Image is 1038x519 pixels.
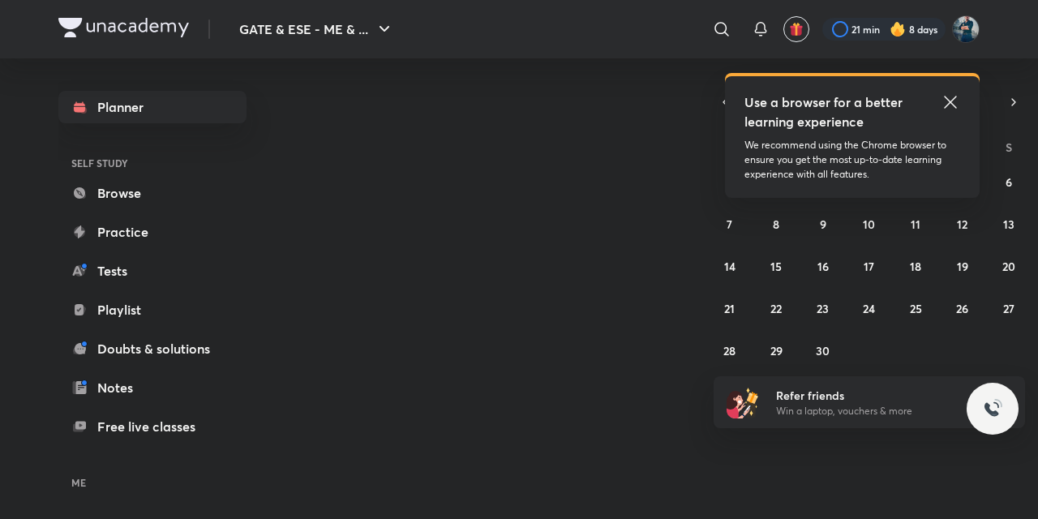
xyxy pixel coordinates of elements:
button: September 25, 2025 [903,295,929,321]
abbr: September 14, 2025 [724,259,736,274]
button: September 12, 2025 [950,211,976,237]
button: September 11, 2025 [903,211,929,237]
a: Browse [58,177,247,209]
button: September 22, 2025 [763,295,789,321]
button: September 15, 2025 [763,253,789,279]
abbr: September 13, 2025 [1003,217,1014,232]
abbr: Saturday [1006,139,1012,155]
abbr: September 21, 2025 [724,301,735,316]
p: Win a laptop, vouchers & more [776,404,976,418]
button: September 26, 2025 [950,295,976,321]
button: September 16, 2025 [810,253,836,279]
button: September 29, 2025 [763,337,789,363]
button: September 10, 2025 [856,211,882,237]
a: Planner [58,91,247,123]
a: Notes [58,371,247,404]
abbr: September 23, 2025 [817,301,829,316]
button: September 30, 2025 [810,337,836,363]
a: Doubts & solutions [58,332,247,365]
abbr: September 22, 2025 [770,301,782,316]
button: September 14, 2025 [717,253,743,279]
img: Company Logo [58,18,189,37]
button: September 9, 2025 [810,211,836,237]
abbr: September 18, 2025 [910,259,921,274]
button: GATE & ESE - ME & ... [229,13,404,45]
abbr: September 28, 2025 [723,343,736,358]
abbr: September 30, 2025 [816,343,830,358]
abbr: September 6, 2025 [1006,174,1012,190]
button: September 6, 2025 [996,169,1022,195]
abbr: September 16, 2025 [817,259,829,274]
abbr: September 24, 2025 [863,301,875,316]
abbr: September 17, 2025 [864,259,874,274]
a: Company Logo [58,18,189,41]
abbr: September 9, 2025 [820,217,826,232]
img: streak [890,21,906,37]
abbr: September 8, 2025 [773,217,779,232]
button: avatar [783,16,809,42]
img: referral [727,386,759,418]
a: Playlist [58,294,247,326]
abbr: September 7, 2025 [727,217,732,232]
img: Vinay Upadhyay [952,15,980,43]
img: ttu [983,399,1002,418]
button: September 24, 2025 [856,295,882,321]
abbr: September 20, 2025 [1002,259,1015,274]
abbr: September 11, 2025 [911,217,920,232]
abbr: September 26, 2025 [956,301,968,316]
button: September 28, 2025 [717,337,743,363]
abbr: September 10, 2025 [863,217,875,232]
a: Free live classes [58,410,247,443]
button: September 17, 2025 [856,253,882,279]
p: We recommend using the Chrome browser to ensure you get the most up-to-date learning experience w... [744,138,960,182]
h6: ME [58,469,247,496]
button: September 18, 2025 [903,253,929,279]
abbr: September 12, 2025 [957,217,967,232]
abbr: September 29, 2025 [770,343,783,358]
button: September 20, 2025 [996,253,1022,279]
button: September 7, 2025 [717,211,743,237]
button: September 27, 2025 [996,295,1022,321]
h6: Refer friends [776,387,976,404]
abbr: September 27, 2025 [1003,301,1014,316]
button: September 13, 2025 [996,211,1022,237]
img: avatar [789,22,804,36]
h6: SELF STUDY [58,149,247,177]
button: September 19, 2025 [950,253,976,279]
h5: Use a browser for a better learning experience [744,92,906,131]
a: Tests [58,255,247,287]
button: September 23, 2025 [810,295,836,321]
abbr: September 25, 2025 [910,301,922,316]
a: Practice [58,216,247,248]
abbr: September 15, 2025 [770,259,782,274]
button: September 21, 2025 [717,295,743,321]
abbr: September 19, 2025 [957,259,968,274]
button: September 8, 2025 [763,211,789,237]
